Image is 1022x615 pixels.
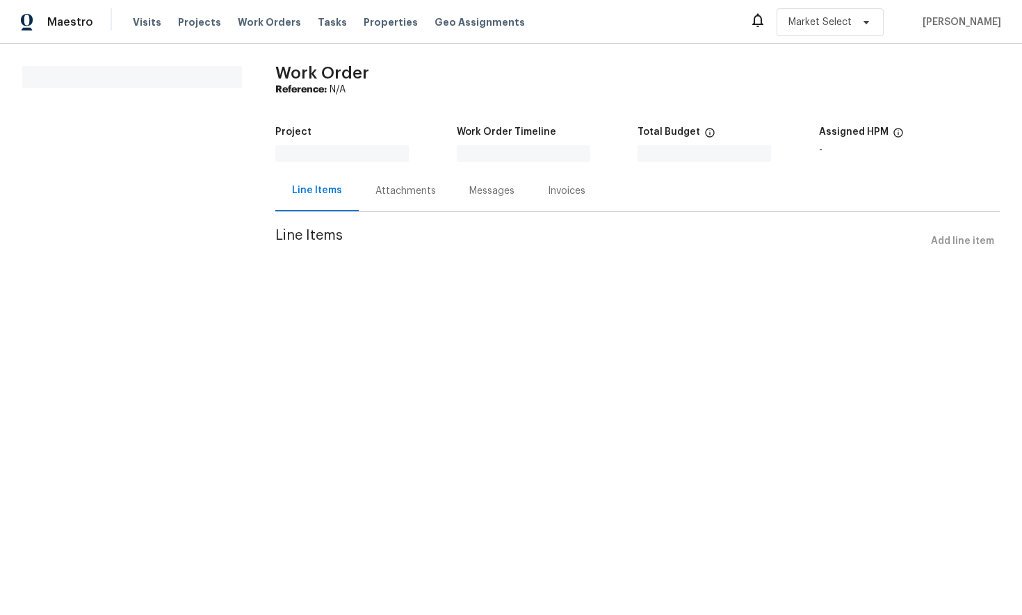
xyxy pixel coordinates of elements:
[469,184,514,198] div: Messages
[275,127,311,137] h5: Project
[893,127,904,145] span: The hpm assigned to this work order.
[638,127,700,137] h5: Total Budget
[238,15,301,29] span: Work Orders
[178,15,221,29] span: Projects
[47,15,93,29] span: Maestro
[548,184,585,198] div: Invoices
[275,229,925,254] span: Line Items
[917,15,1001,29] span: [PERSON_NAME]
[435,15,525,29] span: Geo Assignments
[275,65,369,81] span: Work Order
[457,127,556,137] h5: Work Order Timeline
[819,127,889,137] h5: Assigned HPM
[133,15,161,29] span: Visits
[704,127,715,145] span: The total cost of line items that have been proposed by Opendoor. This sum includes line items th...
[275,83,1000,97] div: N/A
[275,85,327,95] b: Reference:
[375,184,436,198] div: Attachments
[364,15,418,29] span: Properties
[819,145,1000,155] div: -
[318,17,347,27] span: Tasks
[788,15,852,29] span: Market Select
[292,183,342,197] div: Line Items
